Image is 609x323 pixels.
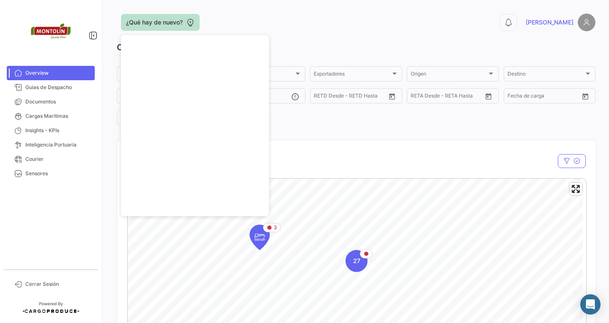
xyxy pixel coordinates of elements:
span: 27 [353,257,360,265]
button: ¿Qué hay de nuevo? [121,14,200,31]
a: Sensores [7,166,95,181]
a: Documentos [7,95,95,109]
span: Producto [121,72,197,78]
span: Cerrar Sesión [25,280,91,288]
span: Exportadores [314,72,390,78]
span: Overview [25,69,91,77]
span: Origen [411,72,487,78]
span: Guias de Despacho [25,84,91,91]
a: Overview [7,66,95,80]
input: Hasta [529,94,563,100]
span: Insights - KPIs [25,127,91,134]
button: Open calendar [386,90,398,103]
span: Stakeholders [121,116,197,122]
span: Destino [507,72,584,78]
a: Insights - KPIs [7,123,95,138]
a: Cargas Marítimas [7,109,95,123]
input: Hasta [335,94,369,100]
button: Open calendar [482,90,495,103]
h3: Overview [117,41,595,53]
div: Map marker [346,250,368,272]
a: Guias de Despacho [7,80,95,95]
input: Hasta [432,94,466,100]
button: Open calendar [579,90,592,103]
span: [PERSON_NAME] [526,18,573,27]
span: Inteligencia Portuaria [25,141,91,149]
img: 2d55ee68-5a11-4b18-9445-71bae2c6d5df.png [30,10,72,52]
img: placeholder-user.png [578,14,595,31]
a: Inteligencia Portuaria [7,138,95,152]
span: Documentos [25,98,91,106]
span: 3 [274,224,277,231]
span: Cargas Marítimas [25,112,91,120]
div: Map marker [250,225,270,250]
button: Enter fullscreen [570,183,582,195]
span: Courier [25,155,91,163]
input: Desde [314,94,329,100]
input: Desde [507,94,523,100]
a: Courier [7,152,95,166]
span: Sensores [25,170,91,177]
span: ¿Qué hay de nuevo? [126,18,183,27]
input: Desde [411,94,426,100]
div: Abrir Intercom Messenger [580,294,601,315]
